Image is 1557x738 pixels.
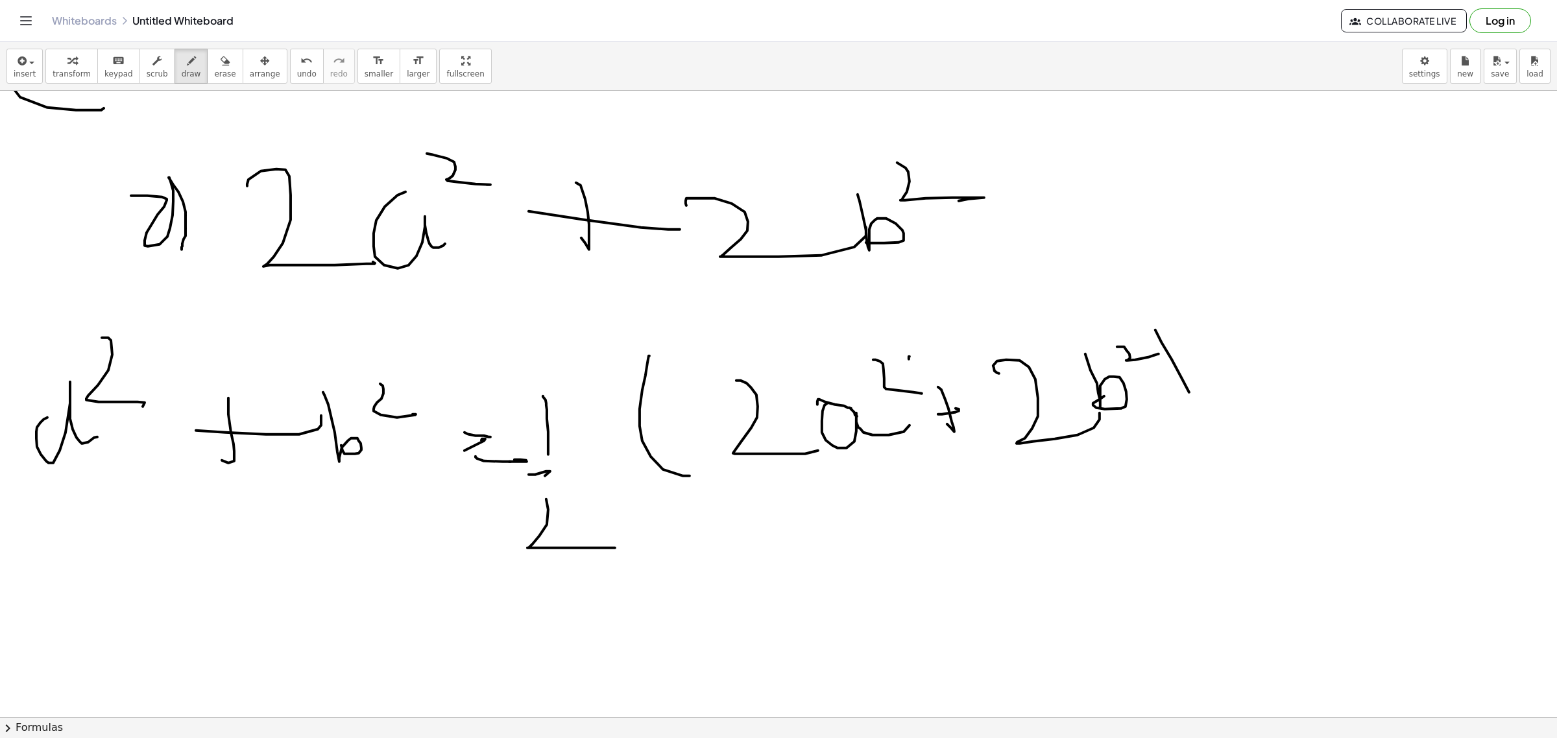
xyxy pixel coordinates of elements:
[297,69,317,78] span: undo
[1527,69,1543,78] span: load
[112,53,125,69] i: keyboard
[147,69,168,78] span: scrub
[330,69,348,78] span: redo
[243,49,287,84] button: arrange
[53,69,91,78] span: transform
[446,69,484,78] span: fullscreen
[175,49,208,84] button: draw
[439,49,491,84] button: fullscreen
[97,49,140,84] button: keyboardkeypad
[104,69,133,78] span: keypad
[290,49,324,84] button: undoundo
[1457,69,1473,78] span: new
[323,49,355,84] button: redoredo
[412,53,424,69] i: format_size
[1450,49,1481,84] button: new
[357,49,400,84] button: format_sizesmaller
[333,53,345,69] i: redo
[1409,69,1440,78] span: settings
[300,53,313,69] i: undo
[207,49,243,84] button: erase
[16,10,36,31] button: Toggle navigation
[1341,9,1467,32] button: Collaborate Live
[1484,49,1517,84] button: save
[1469,8,1531,33] button: Log in
[139,49,175,84] button: scrub
[372,53,385,69] i: format_size
[45,49,98,84] button: transform
[407,69,429,78] span: larger
[182,69,201,78] span: draw
[1491,69,1509,78] span: save
[1519,49,1551,84] button: load
[214,69,235,78] span: erase
[52,14,117,27] a: Whiteboards
[250,69,280,78] span: arrange
[14,69,36,78] span: insert
[400,49,437,84] button: format_sizelarger
[6,49,43,84] button: insert
[1352,15,1456,27] span: Collaborate Live
[365,69,393,78] span: smaller
[1402,49,1447,84] button: settings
